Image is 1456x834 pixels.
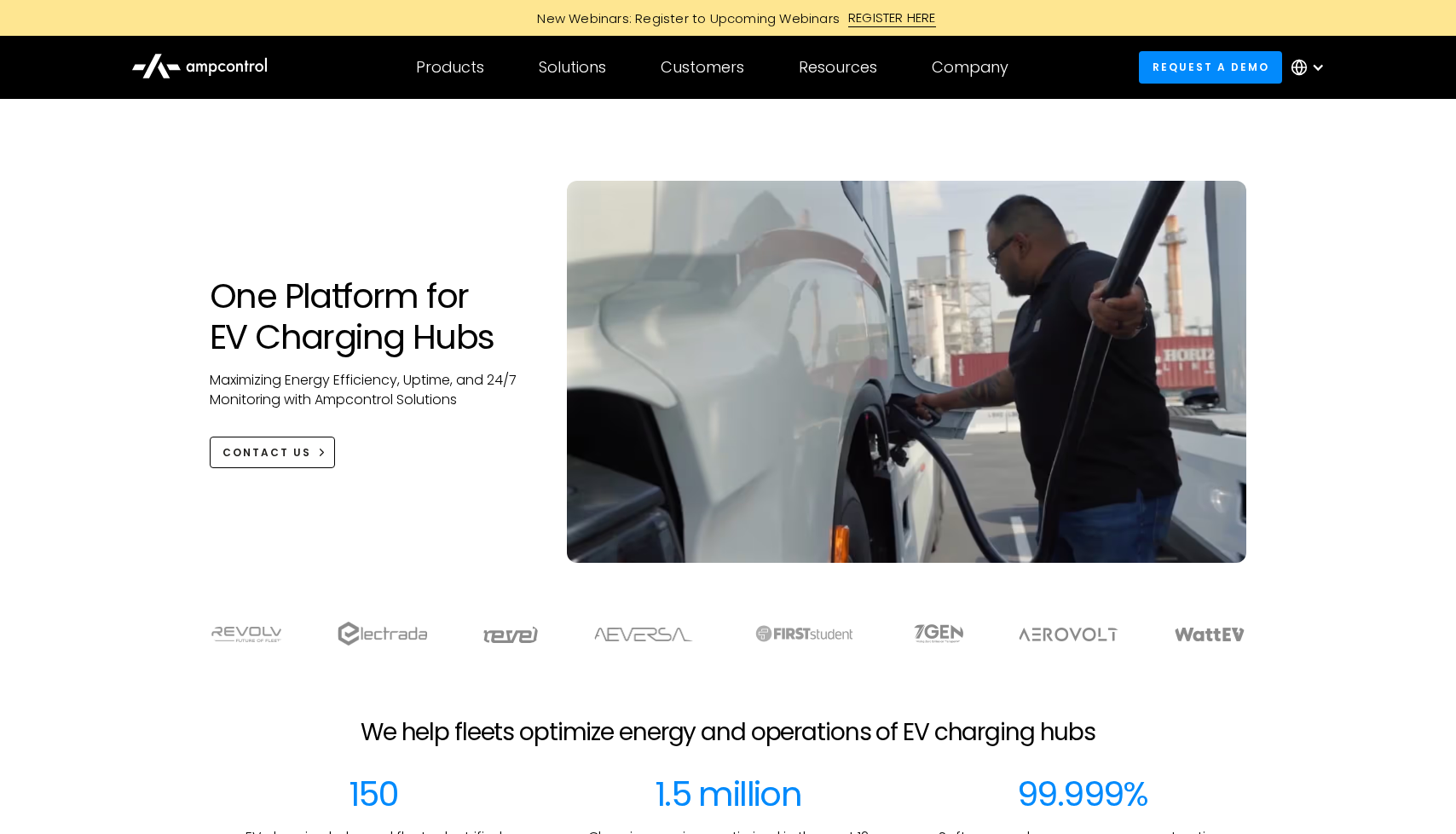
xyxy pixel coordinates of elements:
[338,622,427,646] img: electrada logo
[1017,773,1148,814] div: 99.999%
[1018,628,1119,641] img: Aerovolt Logo
[932,58,1008,77] div: Company
[344,9,1112,27] a: New Webinars: Register to Upcoming WebinarsREGISTER HERE
[799,58,877,77] div: Resources
[416,58,484,77] div: Products
[661,58,744,77] div: Customers
[210,275,533,357] h1: One Platform for EV Charging Hubs
[222,445,311,460] div: CONTACT US
[539,58,606,77] div: Solutions
[655,773,801,814] div: 1.5 million
[520,9,848,27] div: New Webinars: Register to Upcoming Webinars
[210,437,335,468] a: CONTACT US
[1174,628,1245,641] img: WattEV logo
[1139,51,1282,83] a: Request a demo
[848,9,936,27] div: REGISTER HERE
[349,773,398,814] div: 150
[361,718,1095,747] h2: We help fleets optimize energy and operations of EV charging hubs
[210,371,533,409] p: Maximizing Energy Efficiency, Uptime, and 24/7 Monitoring with Ampcontrol Solutions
